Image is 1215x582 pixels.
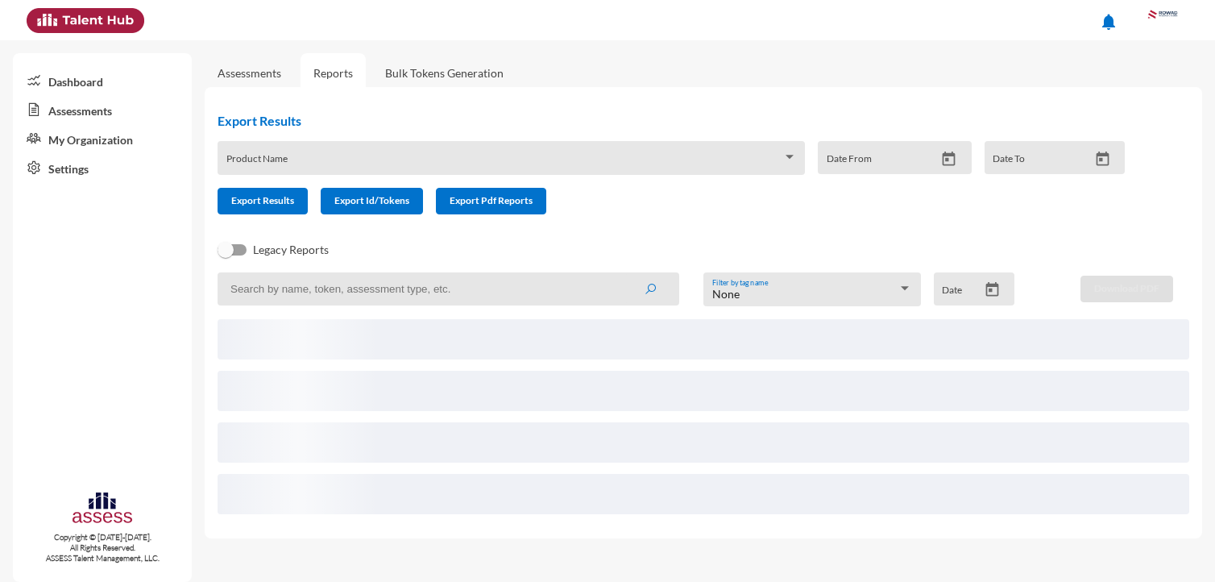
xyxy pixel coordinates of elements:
[231,194,294,206] span: Export Results
[13,124,192,153] a: My Organization
[218,272,679,306] input: Search by name, token, assessment type, etc.
[1094,282,1159,294] span: Download PDF
[450,194,533,206] span: Export Pdf Reports
[436,188,546,214] button: Export Pdf Reports
[1080,276,1173,302] button: Download PDF
[301,53,366,93] a: Reports
[71,490,134,529] img: assesscompany-logo.png
[978,281,1006,298] button: Open calendar
[218,188,308,214] button: Export Results
[1089,151,1117,168] button: Open calendar
[13,153,192,182] a: Settings
[218,113,1138,128] h2: Export Results
[13,532,192,563] p: Copyright © [DATE]-[DATE]. All Rights Reserved. ASSESS Talent Management, LLC.
[935,151,963,168] button: Open calendar
[712,287,740,301] span: None
[1099,12,1118,31] mat-icon: notifications
[372,53,516,93] a: Bulk Tokens Generation
[253,240,329,260] span: Legacy Reports
[321,188,423,214] button: Export Id/Tokens
[13,95,192,124] a: Assessments
[334,194,409,206] span: Export Id/Tokens
[218,66,281,80] a: Assessments
[13,66,192,95] a: Dashboard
